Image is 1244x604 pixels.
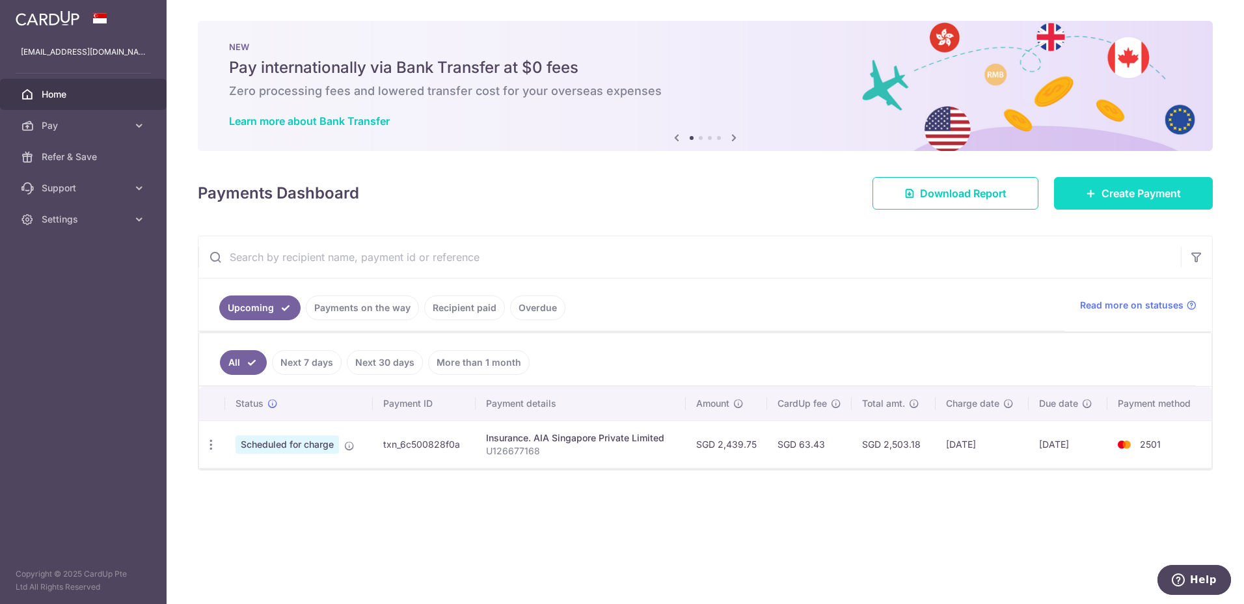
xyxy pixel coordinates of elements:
a: Payments on the way [306,295,419,320]
p: NEW [229,42,1182,52]
a: Recipient paid [424,295,505,320]
a: All [220,350,267,375]
iframe: Opens a widget where you can find more information [1157,565,1231,597]
div: Insurance. AIA Singapore Private Limited [486,432,675,445]
span: Settings [42,213,128,226]
a: Download Report [872,177,1038,210]
span: Due date [1039,397,1078,410]
span: Create Payment [1102,185,1181,201]
span: Amount [696,397,729,410]
span: Support [42,182,128,195]
img: CardUp [16,10,79,26]
span: CardUp fee [777,397,827,410]
span: Status [236,397,264,410]
input: Search by recipient name, payment id or reference [198,236,1181,278]
h5: Pay internationally via Bank Transfer at $0 fees [229,57,1182,78]
td: [DATE] [1029,420,1107,468]
td: SGD 63.43 [767,420,852,468]
p: [EMAIL_ADDRESS][DOMAIN_NAME] [21,46,146,59]
a: Upcoming [219,295,301,320]
a: Next 7 days [272,350,342,375]
img: Bank transfer banner [198,21,1213,151]
td: txn_6c500828f0a [373,420,476,468]
span: Read more on statuses [1080,299,1183,312]
img: Bank Card [1111,437,1137,452]
h6: Zero processing fees and lowered transfer cost for your overseas expenses [229,83,1182,99]
td: [DATE] [936,420,1029,468]
td: SGD 2,439.75 [686,420,767,468]
span: Pay [42,119,128,132]
span: Total amt. [862,397,905,410]
a: Next 30 days [347,350,423,375]
th: Payment details [476,387,686,420]
span: Help [33,9,59,21]
span: Download Report [920,185,1007,201]
a: Read more on statuses [1080,299,1197,312]
span: Scheduled for charge [236,435,339,454]
a: Create Payment [1054,177,1213,210]
a: Learn more about Bank Transfer [229,115,390,128]
h4: Payments Dashboard [198,182,359,205]
td: SGD 2,503.18 [852,420,936,468]
span: Refer & Save [42,150,128,163]
span: Charge date [946,397,999,410]
th: Payment method [1107,387,1211,420]
span: Home [42,88,128,101]
a: More than 1 month [428,350,530,375]
a: Overdue [510,295,565,320]
span: 2501 [1140,439,1161,450]
p: U126677168 [486,445,675,458]
th: Payment ID [373,387,476,420]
